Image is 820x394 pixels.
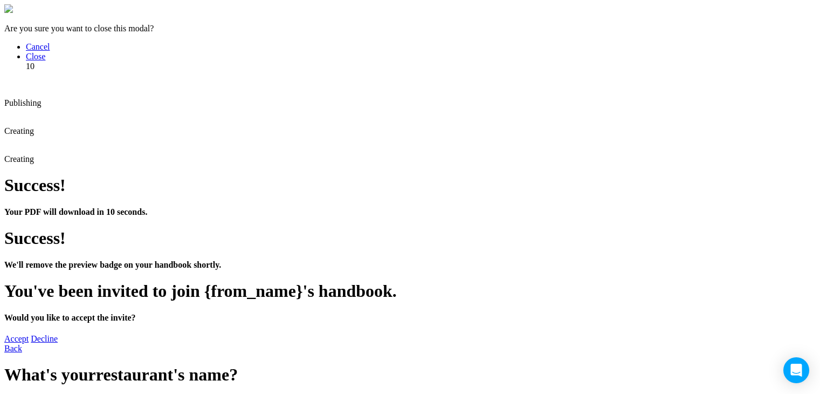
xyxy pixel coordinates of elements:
[4,126,34,135] span: Creating
[4,98,41,107] span: Publishing
[4,344,22,353] a: Back
[4,207,816,217] h4: Your PDF will download in 10 seconds.
[26,52,45,61] a: Close
[4,228,816,248] h1: Success!
[4,154,34,164] span: Creating
[4,4,13,13] img: close-modal.svg
[783,357,809,383] div: Open Intercom Messenger
[26,42,50,51] a: Cancel
[4,175,816,195] h1: Success!
[4,365,816,385] h1: What's your 's name?
[4,281,816,301] h1: You've been invited to join {from_name}'s handbook.
[4,313,816,323] h4: Would you like to accept the invite?
[4,260,816,270] h4: We'll remove the preview badge on your handbook shortly.
[4,334,29,343] a: Accept
[4,24,816,33] p: Are you sure you want to close this modal?
[26,62,35,71] span: 10
[96,365,173,384] span: restaurant
[31,334,58,343] a: Decline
